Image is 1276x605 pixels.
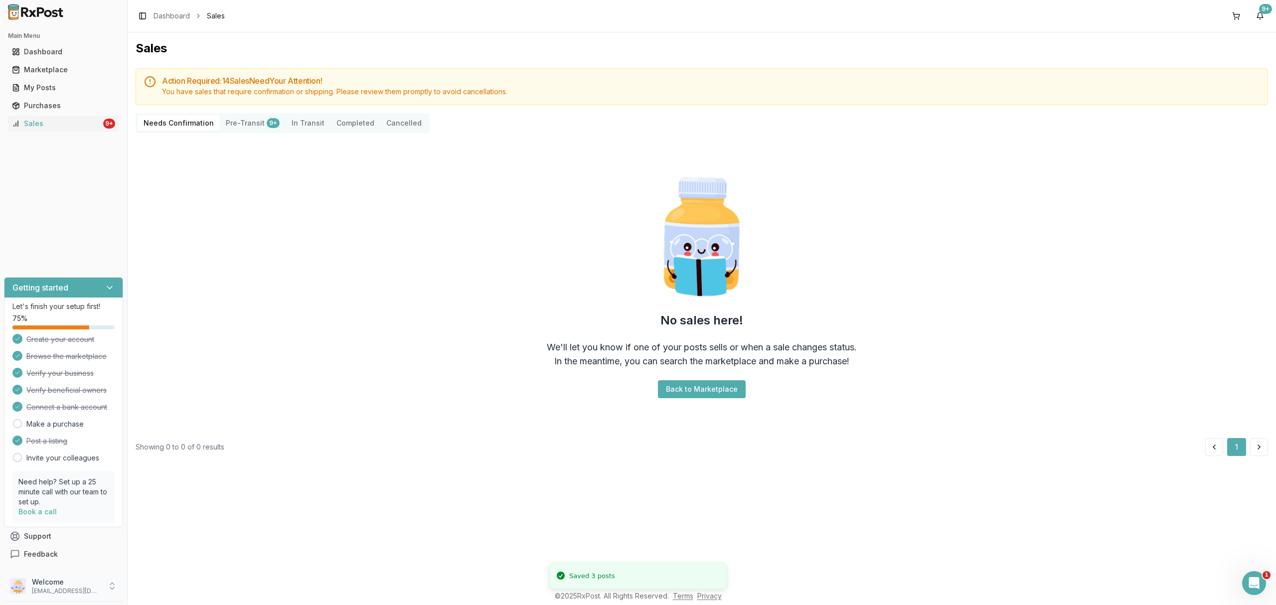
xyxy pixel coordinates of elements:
[26,402,107,412] span: Connect a bank account
[380,115,428,131] button: Cancelled
[8,32,119,40] h2: Main Menu
[330,115,380,131] button: Completed
[8,43,119,61] a: Dashboard
[220,115,286,131] button: Pre-Transit
[267,118,280,128] div: 9+
[162,77,1260,85] h5: Action Required: 14 Sale s Need Your Attention!
[26,385,107,395] span: Verify beneficial owners
[12,83,115,93] div: My Posts
[8,97,119,115] a: Purchases
[286,115,330,131] button: In Transit
[12,119,101,129] div: Sales
[4,545,123,563] button: Feedback
[1259,4,1272,14] div: 9+
[12,101,115,111] div: Purchases
[26,334,94,344] span: Create your account
[18,477,109,507] p: Need help? Set up a 25 minute call with our team to set up.
[32,587,101,595] p: [EMAIL_ADDRESS][DOMAIN_NAME]
[162,87,1260,97] div: You have sales that require confirmation or shipping. Please review them promptly to avoid cancel...
[24,549,58,559] span: Feedback
[660,312,743,328] h2: No sales here!
[32,577,101,587] p: Welcome
[12,65,115,75] div: Marketplace
[103,119,115,129] div: 9+
[154,11,225,21] nav: breadcrumb
[26,368,94,378] span: Verify your business
[26,419,84,429] a: Make a purchase
[26,351,107,361] span: Browse the marketplace
[569,571,615,581] div: Saved 3 posts
[1227,438,1246,456] button: 1
[26,436,67,446] span: Post a listing
[697,592,722,600] a: Privacy
[138,115,220,131] button: Needs Confirmation
[554,354,849,368] div: In the meantime, you can search the marketplace and make a purchase!
[638,173,766,301] img: Smart Pill Bottle
[4,62,123,78] button: Marketplace
[673,592,693,600] a: Terms
[12,47,115,57] div: Dashboard
[12,302,115,311] p: Let's finish your setup first!
[136,442,224,452] div: Showing 0 to 0 of 0 results
[26,453,99,463] a: Invite your colleagues
[10,578,26,594] img: User avatar
[12,282,68,294] h3: Getting started
[4,44,123,60] button: Dashboard
[4,4,68,20] img: RxPost Logo
[4,527,123,545] button: Support
[8,61,119,79] a: Marketplace
[547,340,857,354] div: We'll let you know if one of your posts sells or when a sale changes status.
[8,79,119,97] a: My Posts
[1252,8,1268,24] button: 9+
[4,98,123,114] button: Purchases
[1242,571,1266,595] iframe: Intercom live chat
[8,115,119,133] a: Sales9+
[12,313,27,323] span: 75 %
[1263,571,1271,579] span: 1
[4,80,123,96] button: My Posts
[136,40,1268,56] h1: Sales
[207,11,225,21] span: Sales
[154,11,190,21] a: Dashboard
[18,507,57,516] a: Book a call
[658,380,746,398] button: Back to Marketplace
[4,116,123,132] button: Sales9+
